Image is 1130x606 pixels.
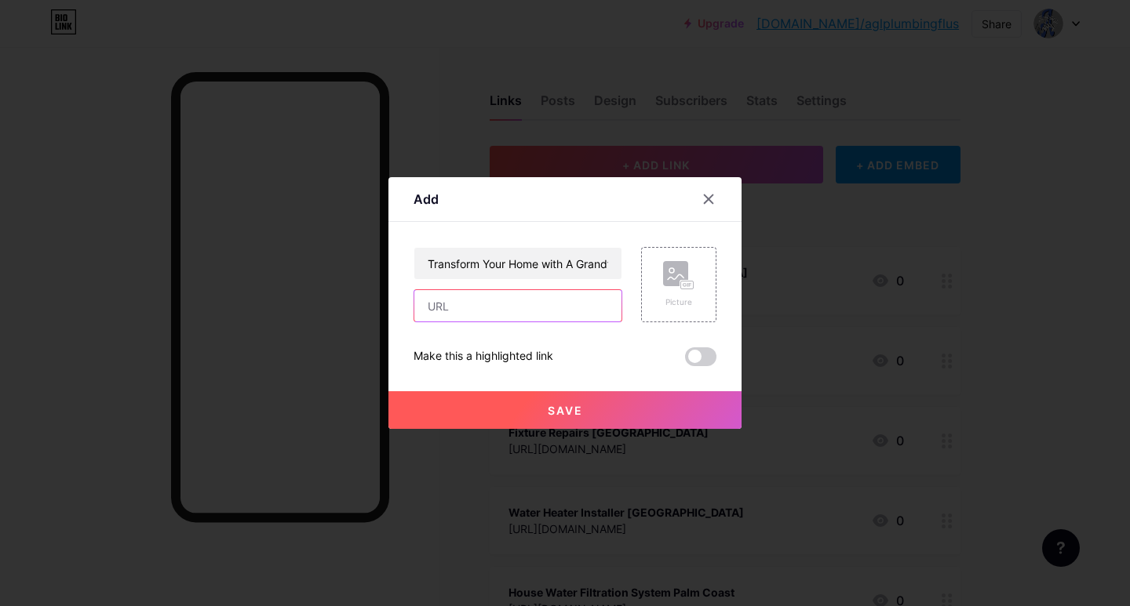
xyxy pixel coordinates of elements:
[663,296,694,308] div: Picture
[414,290,621,321] input: URL
[414,248,621,279] input: Title
[414,347,553,366] div: Make this a highlighted link
[388,391,742,429] button: Save
[548,404,583,417] span: Save
[414,190,439,209] div: Add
